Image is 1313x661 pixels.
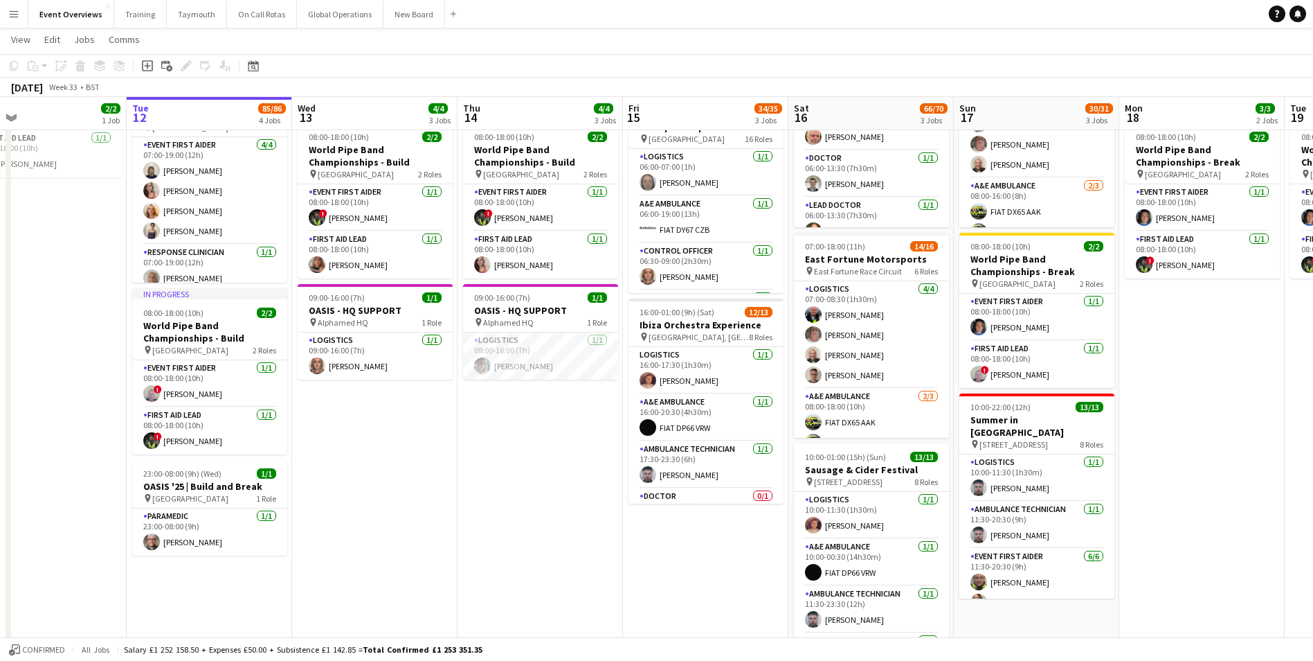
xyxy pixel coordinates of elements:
app-card-role: Response Clinician1/107:00-19:00 (12h)[PERSON_NAME] [132,245,287,292]
app-job-card: 09:00-16:00 (7h)1/1OASIS - HQ SUPPORT Alphamed HQ1 RoleLogistics1/109:00-16:00 (7h)[PERSON_NAME] [298,284,453,380]
h3: Summer in [GEOGRAPHIC_DATA] [959,414,1114,439]
app-job-card: 10:00-01:00 (15h) (Sun)13/13Sausage & Cider Festival [STREET_ADDRESS]8 RolesLogistics1/110:00-11:... [794,443,949,649]
span: Tue [132,102,149,114]
span: 08:00-18:00 (10h) [143,308,203,318]
span: 16:00-01:00 (9h) (Sat) [640,307,714,317]
app-card-role: Event First Aider4/407:00-19:00 (12h)[PERSON_NAME][PERSON_NAME][PERSON_NAME][PERSON_NAME] [132,137,287,245]
button: Taymouth [167,1,227,28]
span: 85/86 [258,103,286,114]
h3: World Pipe Band Championships - Build [463,143,618,168]
span: 13 [296,109,316,125]
button: Global Operations [297,1,383,28]
app-card-role: First Aid Lead1/108:00-18:00 (10h)[PERSON_NAME] [463,231,618,279]
app-card-role: Logistics1/110:00-11:30 (1h30m)[PERSON_NAME] [959,455,1114,502]
span: 13/13 [910,452,938,462]
div: 3 Jobs [1086,115,1112,125]
span: 23:00-08:00 (9h) (Wed) [143,468,221,479]
app-card-role: Doctor0/117:30-23:30 (6h) [628,488,784,536]
div: Salary £1 252 158.50 + Expenses £50.00 + Subsistence £1 142.85 = [124,644,482,655]
a: Comms [103,30,145,49]
span: Alphamed HQ [318,317,368,328]
span: [STREET_ADDRESS] [814,477,882,487]
app-card-role: Logistics1/106:00-07:00 (1h)[PERSON_NAME] [628,149,784,196]
span: 1 Role [587,317,607,328]
app-job-card: 08:00-18:00 (10h)2/2World Pipe Band Championships - Break [GEOGRAPHIC_DATA]2 RolesEvent First Aid... [1125,123,1280,279]
app-job-card: 08:00-18:00 (10h)2/2World Pipe Band Championships - Break [GEOGRAPHIC_DATA]2 RolesEvent First Aid... [959,233,1114,388]
span: 15 [626,109,640,125]
span: 2/2 [588,132,607,142]
button: Confirmed [7,642,67,658]
div: BST [86,82,100,92]
app-job-card: 07:00-18:00 (11h)14/16East Fortune Motorsports East Fortune Race Circuit6 RolesLogistics4/407:00-... [794,233,949,438]
span: [GEOGRAPHIC_DATA] [649,134,725,144]
h3: World Pipe Band Championships - Break [959,253,1114,278]
span: 13/13 [1076,402,1103,412]
span: 19 [1288,109,1306,125]
app-card-role: Ambulance Technician1/111:30-20:30 (9h)[PERSON_NAME] [959,502,1114,549]
app-card-role: Paramedic1/123:00-08:00 (9h)[PERSON_NAME] [132,509,287,556]
span: 6 Roles [914,266,938,276]
span: 12 [130,109,149,125]
span: All jobs [79,644,112,655]
span: 1/1 [257,468,276,479]
a: Jobs [69,30,100,49]
button: Event Overviews [28,1,114,28]
span: Edit [44,33,60,46]
div: 3 Jobs [755,115,781,125]
app-job-card: 23:00-08:00 (9h) (Wed)1/1OASIS '25 | Build and Break [GEOGRAPHIC_DATA]1 RoleParamedic1/123:00-08:... [132,460,287,556]
span: 1 Role [422,317,442,328]
app-job-card: In progress07:00-00:00 (17h) (Wed)82/83Oasis @ [GEOGRAPHIC_DATA] [GEOGRAPHIC_DATA]26 RolesEvent F... [132,78,287,283]
h3: East Fortune Motorsports [794,253,949,265]
span: Jobs [74,33,95,46]
span: 8 Roles [1080,439,1103,450]
app-job-card: 08:00-18:00 (10h)2/2World Pipe Band Championships - Build [GEOGRAPHIC_DATA]2 RolesEvent First Aid... [463,123,618,279]
span: 10:00-01:00 (15h) (Sun) [805,452,886,462]
app-card-role: Logistics4/407:00-08:30 (1h30m)[PERSON_NAME][PERSON_NAME][PERSON_NAME][PERSON_NAME] [794,281,949,389]
h3: World Pipe Band Championships - Build [132,319,287,344]
span: 1 Role [256,493,276,504]
span: 3/3 [1256,103,1275,114]
span: [GEOGRAPHIC_DATA] [152,493,228,504]
span: 2 Roles [253,345,276,355]
span: Confirmed [22,645,65,655]
app-job-card: 09:00-16:00 (7h)1/1OASIS - HQ SUPPORT Alphamed HQ1 RoleLogistics1/109:00-16:00 (7h)[PERSON_NAME] [463,284,618,380]
span: 30/31 [1085,103,1113,114]
app-job-card: 06:00-22:00 (16h)22/22World Pipe Band Championships [GEOGRAPHIC_DATA]16 RolesLogistics1/106:00-07... [628,88,784,293]
span: Total Confirmed £1 253 351.35 [363,644,482,655]
app-card-role: Event First Aider1/108:00-18:00 (10h)![PERSON_NAME] [132,360,287,407]
a: Edit [39,30,66,49]
span: [GEOGRAPHIC_DATA], [GEOGRAPHIC_DATA] [649,332,749,342]
app-card-role: Event First Aider1/108:00-18:00 (10h)[PERSON_NAME] [1125,184,1280,231]
span: ! [154,385,162,394]
span: [GEOGRAPHIC_DATA] [979,279,1056,289]
h3: OASIS - HQ SUPPORT [298,304,453,317]
button: Training [114,1,167,28]
h3: World Pipe Band Championships - Build [298,143,453,168]
span: 4/4 [428,103,448,114]
a: View [6,30,36,49]
span: 2 Roles [583,169,607,179]
div: 3 Jobs [429,115,451,125]
app-card-role: Logistics1/116:00-17:30 (1h30m)[PERSON_NAME] [628,347,784,394]
app-card-role: Event First Aider1/108:00-18:00 (10h)[PERSON_NAME] [959,294,1114,341]
span: 4/4 [594,103,613,114]
div: 10:00-22:00 (12h)13/13Summer in [GEOGRAPHIC_DATA] [STREET_ADDRESS]8 RolesLogistics1/110:00-11:30 ... [959,394,1114,599]
app-job-card: 16:00-01:00 (9h) (Sat)12/13Ibiza Orchestra Experience [GEOGRAPHIC_DATA], [GEOGRAPHIC_DATA]8 Roles... [628,299,784,504]
span: 14 [461,109,480,125]
span: 2/2 [1084,241,1103,252]
span: East Fortune Race Circuit [814,266,902,276]
span: ! [1146,256,1154,265]
app-card-role: First Aid Lead1/108:00-18:00 (10h)[PERSON_NAME] [298,231,453,279]
span: Fri [628,102,640,114]
span: 2 Roles [1080,279,1103,289]
app-card-role: Event First Aider1/108:00-18:00 (10h)![PERSON_NAME] [463,184,618,231]
h3: OASIS '25 | Build and Break [132,480,287,493]
span: 34/35 [754,103,782,114]
span: 14/16 [910,241,938,252]
span: 17 [957,109,976,125]
span: Wed [298,102,316,114]
app-card-role: A&E Ambulance1/106:00-19:00 (13h)FIAT DY67 CZB [628,196,784,243]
